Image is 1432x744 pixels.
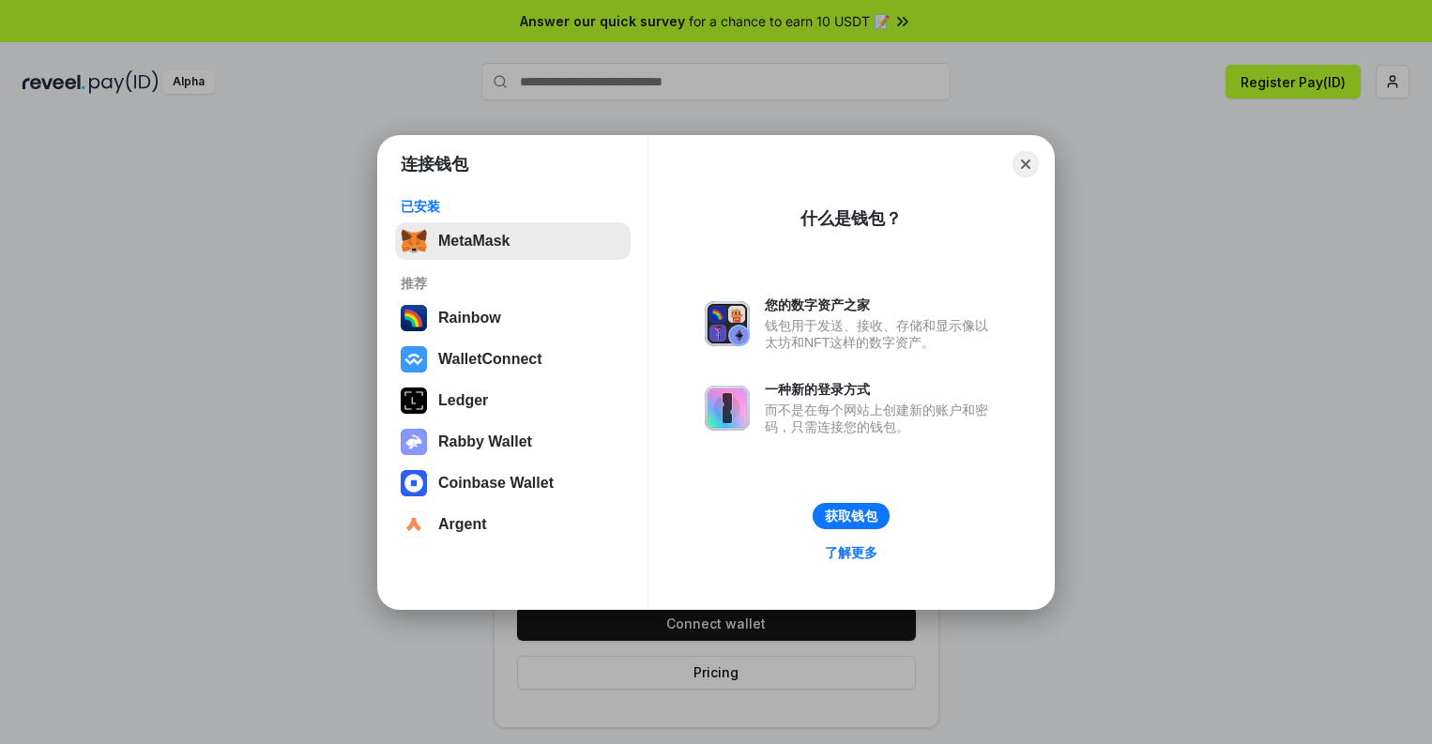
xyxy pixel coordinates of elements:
img: svg+xml,%3Csvg%20xmlns%3D%22http%3A%2F%2Fwww.w3.org%2F2000%2Fsvg%22%20width%3D%2228%22%20height%3... [401,387,427,414]
button: 获取钱包 [813,503,890,529]
img: svg+xml,%3Csvg%20width%3D%22120%22%20height%3D%22120%22%20viewBox%3D%220%200%20120%20120%22%20fil... [401,305,427,331]
div: 而不是在每个网站上创建新的账户和密码，只需连接您的钱包。 [765,402,998,435]
img: svg+xml,%3Csvg%20xmlns%3D%22http%3A%2F%2Fwww.w3.org%2F2000%2Fsvg%22%20fill%3D%22none%22%20viewBox... [705,386,750,431]
div: Rabby Wallet [438,433,532,450]
div: Argent [438,516,487,533]
div: Ledger [438,392,488,409]
button: Ledger [395,382,631,419]
div: 钱包用于发送、接收、存储和显示像以太坊和NFT这样的数字资产。 [765,317,998,351]
a: 了解更多 [814,540,889,565]
div: 获取钱包 [825,508,877,524]
div: MetaMask [438,233,510,250]
div: 一种新的登录方式 [765,381,998,398]
div: 推荐 [401,275,625,292]
img: svg+xml,%3Csvg%20fill%3D%22none%22%20height%3D%2233%22%20viewBox%3D%220%200%2035%2033%22%20width%... [401,228,427,254]
button: Coinbase Wallet [395,464,631,502]
button: Rainbow [395,299,631,337]
img: svg+xml,%3Csvg%20width%3D%2228%22%20height%3D%2228%22%20viewBox%3D%220%200%2028%2028%22%20fill%3D... [401,470,427,496]
button: MetaMask [395,222,631,260]
div: 您的数字资产之家 [765,296,998,313]
button: WalletConnect [395,341,631,378]
img: svg+xml,%3Csvg%20xmlns%3D%22http%3A%2F%2Fwww.w3.org%2F2000%2Fsvg%22%20fill%3D%22none%22%20viewBox... [705,301,750,346]
div: 了解更多 [825,544,877,561]
img: svg+xml,%3Csvg%20width%3D%2228%22%20height%3D%2228%22%20viewBox%3D%220%200%2028%2028%22%20fill%3D... [401,511,427,538]
button: Argent [395,506,631,543]
div: Rainbow [438,310,501,326]
div: 什么是钱包？ [800,207,902,230]
button: Close [1013,151,1039,177]
div: WalletConnect [438,351,542,368]
img: svg+xml,%3Csvg%20xmlns%3D%22http%3A%2F%2Fwww.w3.org%2F2000%2Fsvg%22%20fill%3D%22none%22%20viewBox... [401,429,427,455]
div: Coinbase Wallet [438,475,554,492]
img: svg+xml,%3Csvg%20width%3D%2228%22%20height%3D%2228%22%20viewBox%3D%220%200%2028%2028%22%20fill%3D... [401,346,427,372]
div: 已安装 [401,198,625,215]
h1: 连接钱包 [401,153,468,175]
button: Rabby Wallet [395,423,631,461]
